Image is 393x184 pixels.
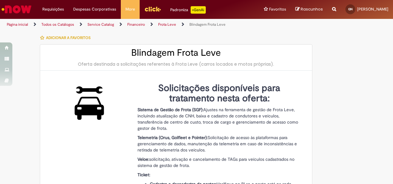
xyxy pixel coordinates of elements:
[87,22,114,27] a: Service Catalog
[7,22,28,27] a: Página inicial
[170,6,206,14] div: Padroniza
[1,3,32,15] img: ServiceNow
[144,4,161,14] img: click_logo_yellow_360x200.png
[40,31,94,44] button: Adicionar a Favoritos
[191,6,206,14] p: +GenAi
[69,83,110,123] img: Blindagem Frota Leve
[5,19,257,30] ul: Trilhas de página
[295,7,323,12] a: Rascunhos
[137,135,208,140] strong: Telemetria (Orus, Golfleet e Pointer):
[301,6,323,12] span: Rascunhos
[125,6,135,12] span: More
[42,6,64,12] span: Requisições
[137,156,301,169] p: solicitação, ativação e cancelamento de TAGs para veículos cadastrados no sistema de gestão de fr...
[46,35,91,40] span: Adicionar a Favoritos
[137,107,203,112] strong: Sistema de Gestão de Frota (SGF):
[357,7,388,12] span: [PERSON_NAME]
[137,134,301,153] p: Solicitação de acesso às plataformas para gerenciamento de dados, manutenção da telemetria em cas...
[158,82,280,104] strong: Solicitações disponíveis para tratamento nesta oferta:
[348,7,353,11] span: GN
[137,156,149,162] strong: Veloe:
[137,107,301,131] p: Ajustes na ferramenta de gestão de Frota Leve, incluindo atualização de CNH, baixa e cadastro de ...
[137,172,150,177] strong: Ticket:
[269,6,286,12] span: Favoritos
[46,48,306,58] h2: Blindagem Frota Leve
[158,22,176,27] a: Frota Leve
[189,22,226,27] a: Blindagem Frota Leve
[41,22,74,27] a: Todos os Catálogos
[127,22,145,27] a: Financeiro
[46,61,306,67] div: Oferta destinada a solicitações referentes à Frota Leve (carros locados e motos próprias).
[73,6,116,12] span: Despesas Corporativas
